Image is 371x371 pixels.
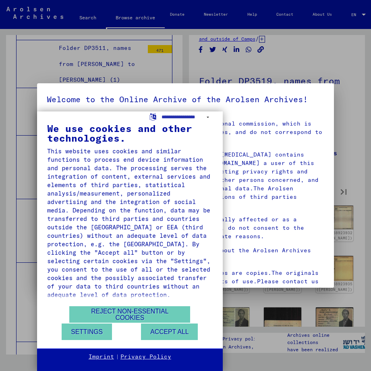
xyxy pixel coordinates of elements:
[69,306,190,323] button: Reject non-essential cookies
[62,324,112,340] button: Settings
[120,353,171,361] a: Privacy Policy
[47,124,213,143] div: We use cookies and other technologies.
[89,353,114,361] a: Imprint
[141,324,198,340] button: Accept all
[47,147,213,299] div: This website uses cookies and similar functions to process end device information and personal da...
